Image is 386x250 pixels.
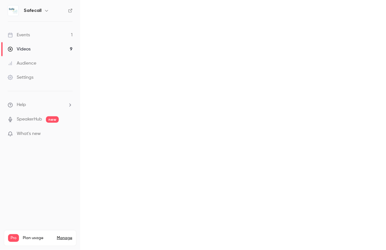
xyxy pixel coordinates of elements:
div: Videos [8,46,31,52]
span: Pro [8,234,19,242]
h6: Safecall [24,7,41,14]
li: help-dropdown-opener [8,102,73,108]
a: SpeakerHub [17,116,42,123]
img: Safecall [8,5,18,16]
span: Plan usage [23,236,53,241]
span: Help [17,102,26,108]
span: new [46,116,59,123]
iframe: Noticeable Trigger [65,131,73,137]
div: Events [8,32,30,38]
a: Manage [57,236,72,241]
div: Settings [8,74,33,81]
span: What's new [17,130,41,137]
div: Audience [8,60,36,67]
